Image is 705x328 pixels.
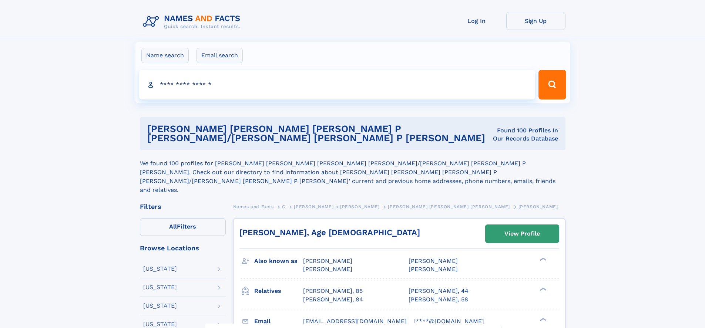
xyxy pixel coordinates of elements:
[141,48,189,63] label: Name search
[254,315,303,328] h3: Email
[409,266,458,273] span: [PERSON_NAME]
[504,225,540,242] div: View Profile
[294,202,379,211] a: [PERSON_NAME] p [PERSON_NAME]
[303,318,407,325] span: [EMAIL_ADDRESS][DOMAIN_NAME]
[140,203,226,210] div: Filters
[143,284,177,290] div: [US_STATE]
[538,257,547,262] div: ❯
[538,70,566,99] button: Search Button
[169,223,177,230] span: All
[303,266,352,273] span: [PERSON_NAME]
[147,124,485,143] h1: [PERSON_NAME] [PERSON_NAME] [PERSON_NAME] P [PERSON_NAME]/[PERSON_NAME] [PERSON_NAME] P [PERSON_N...
[485,126,558,143] div: Found 100 Profiles In Our Records Database
[303,257,352,264] span: [PERSON_NAME]
[140,12,246,32] img: Logo Names and Facts
[140,218,226,236] label: Filters
[254,285,303,297] h3: Relatives
[139,70,536,99] input: search input
[140,245,226,251] div: Browse Locations
[282,204,286,209] span: G
[409,295,468,304] a: [PERSON_NAME], 58
[197,48,243,63] label: Email search
[303,295,363,304] a: [PERSON_NAME], 84
[486,225,559,243] a: View Profile
[506,12,565,30] a: Sign Up
[538,317,547,322] div: ❯
[388,202,510,211] a: [PERSON_NAME] [PERSON_NAME] [PERSON_NAME]
[303,287,363,295] a: [PERSON_NAME], 85
[140,150,565,195] div: We found 100 profiles for [PERSON_NAME] [PERSON_NAME] [PERSON_NAME] [PERSON_NAME]/[PERSON_NAME] [...
[409,287,469,295] a: [PERSON_NAME], 44
[239,228,420,237] a: [PERSON_NAME], Age [DEMOGRAPHIC_DATA]
[143,303,177,309] div: [US_STATE]
[409,257,458,264] span: [PERSON_NAME]
[294,204,379,209] span: [PERSON_NAME] p [PERSON_NAME]
[282,202,286,211] a: G
[538,287,547,292] div: ❯
[143,321,177,327] div: [US_STATE]
[518,204,558,209] span: [PERSON_NAME]
[143,266,177,272] div: [US_STATE]
[388,204,510,209] span: [PERSON_NAME] [PERSON_NAME] [PERSON_NAME]
[233,202,274,211] a: Names and Facts
[254,255,303,267] h3: Also known as
[447,12,506,30] a: Log In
